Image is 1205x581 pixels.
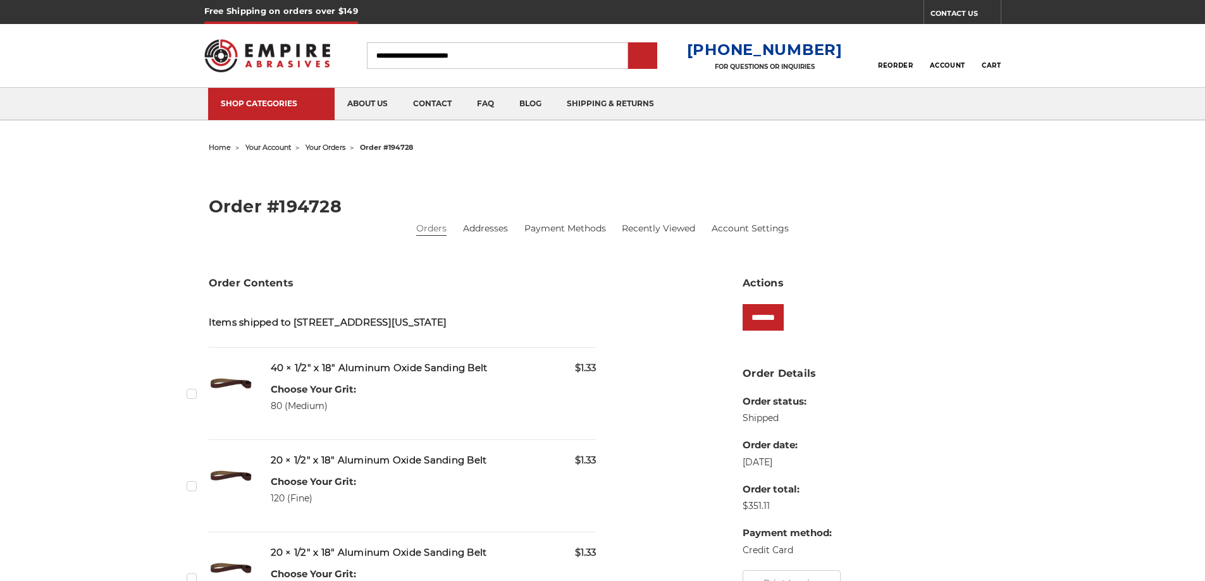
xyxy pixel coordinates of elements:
span: order #194728 [360,143,413,152]
h3: Actions [743,276,996,291]
a: Cart [982,42,1001,70]
h5: 20 × 1/2" x 18" Aluminum Oxide Sanding Belt [271,546,596,560]
a: Orders [416,222,447,235]
dt: Order status: [743,394,832,409]
p: FOR QUESTIONS OR INQUIRIES [687,63,843,71]
h5: 20 × 1/2" x 18" Aluminum Oxide Sanding Belt [271,453,596,468]
dd: 120 (Fine) [271,492,356,505]
h3: Order Contents [209,276,596,291]
span: $1.33 [575,546,596,560]
a: about us [335,88,400,120]
dd: $351.11 [743,499,832,513]
a: Account Settings [712,222,789,235]
a: Recently Viewed [622,222,695,235]
dt: Choose Your Grit: [271,382,356,397]
a: Addresses [463,222,508,235]
h5: Items shipped to [STREET_ADDRESS][US_STATE] [209,315,596,330]
a: faq [464,88,507,120]
dd: 80 (Medium) [271,400,356,413]
span: Reorder [878,61,913,70]
a: blog [507,88,554,120]
a: your account [245,143,291,152]
img: Empire Abrasives [204,31,331,80]
a: home [209,143,231,152]
a: Payment Methods [524,222,606,235]
dd: [DATE] [743,456,832,469]
h3: Order Details [743,366,996,381]
span: Cart [982,61,1001,70]
div: SHOP CATEGORIES [221,99,322,108]
dt: Choose Your Grit: [271,475,356,489]
dt: Order total: [743,482,832,497]
dt: Payment method: [743,526,832,541]
img: 1/2" x 18" Aluminum Oxide File Belt [209,361,253,405]
dd: Credit Card [743,544,832,557]
h5: 40 × 1/2" x 18" Aluminum Oxide Sanding Belt [271,361,596,376]
dt: Order date: [743,438,832,453]
img: 1/2" x 18" Aluminum Oxide File Belt [209,453,253,498]
dd: Shipped [743,412,832,425]
h2: Order #194728 [209,198,997,215]
a: [PHONE_NUMBER] [687,40,843,59]
input: Submit [630,44,655,69]
a: your orders [306,143,345,152]
a: shipping & returns [554,88,667,120]
a: CONTACT US [930,6,1001,24]
span: $1.33 [575,361,596,376]
span: $1.33 [575,453,596,468]
a: contact [400,88,464,120]
a: Reorder [878,42,913,69]
span: Account [930,61,965,70]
